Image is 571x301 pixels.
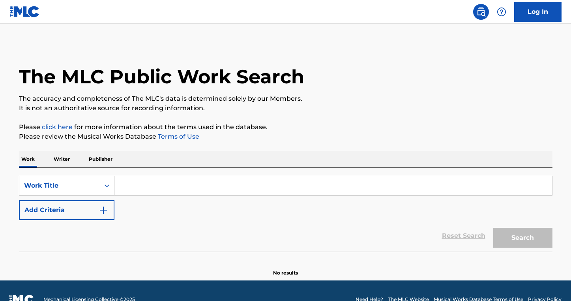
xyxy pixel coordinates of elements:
p: The accuracy and completeness of The MLC's data is determined solely by our Members. [19,94,552,103]
p: It is not an authoritative source for recording information. [19,103,552,113]
h1: The MLC Public Work Search [19,65,304,88]
div: Work Title [24,181,95,190]
p: No results [273,260,298,277]
p: Please review the Musical Works Database [19,132,552,141]
p: Work [19,151,37,167]
img: MLC Logo [9,6,40,17]
img: 9d2ae6d4665cec9f34b9.svg [99,205,108,215]
a: click here [42,123,73,131]
p: Writer [51,151,72,167]
a: Public Search [473,4,489,20]
img: help [497,7,506,17]
form: Search Form [19,176,552,252]
p: Please for more information about the terms used in the database. [19,122,552,132]
div: Help [494,4,509,20]
a: Log In [514,2,562,22]
img: search [476,7,486,17]
a: Terms of Use [156,133,199,140]
p: Publisher [86,151,115,167]
button: Add Criteria [19,200,114,220]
